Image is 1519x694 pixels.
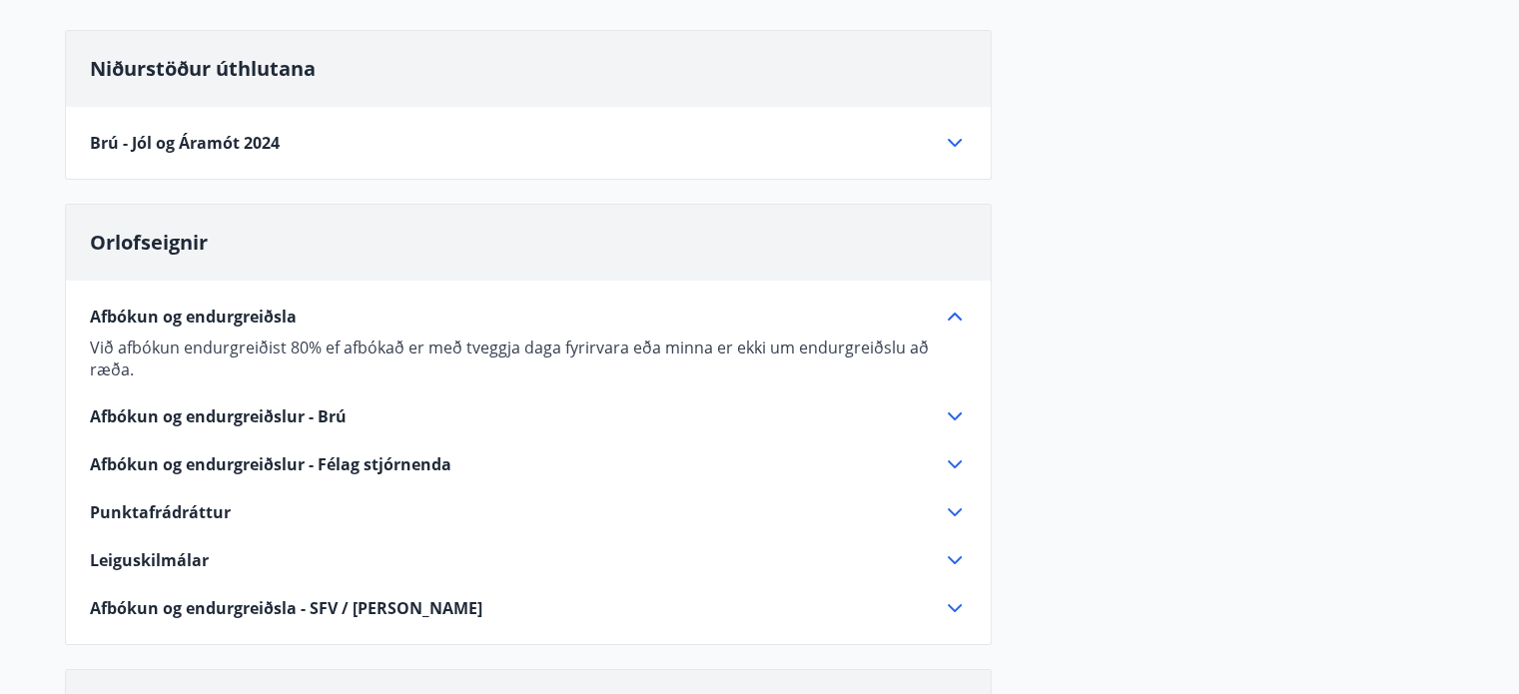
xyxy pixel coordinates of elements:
[90,452,967,476] div: Afbókun og endurgreiðslur - Félag stjórnenda
[90,132,280,154] span: Brú - Jól og Áramót 2024
[90,596,967,620] div: Afbókun og endurgreiðsla - SFV / [PERSON_NAME]
[90,229,208,256] span: Orlofseignir
[90,329,967,380] div: Afbókun og endurgreiðsla
[90,549,209,571] span: Leiguskilmálar
[90,453,451,475] span: Afbókun og endurgreiðslur - Félag stjórnenda
[90,306,297,328] span: Afbókun og endurgreiðsla
[90,55,316,82] span: Niðurstöður úthlutana
[90,305,967,329] div: Afbókun og endurgreiðsla
[90,548,967,572] div: Leiguskilmálar
[90,405,347,427] span: Afbókun og endurgreiðslur - Brú
[90,404,967,428] div: Afbókun og endurgreiðslur - Brú
[90,501,231,523] span: Punktafrádráttur
[90,500,967,524] div: Punktafrádráttur
[90,131,967,155] div: Brú - Jól og Áramót 2024
[90,337,967,380] p: Við afbókun endurgreiðist 80% ef afbókað er með tveggja daga fyrirvara eða minna er ekki um endur...
[90,597,482,619] span: Afbókun og endurgreiðsla - SFV / [PERSON_NAME]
